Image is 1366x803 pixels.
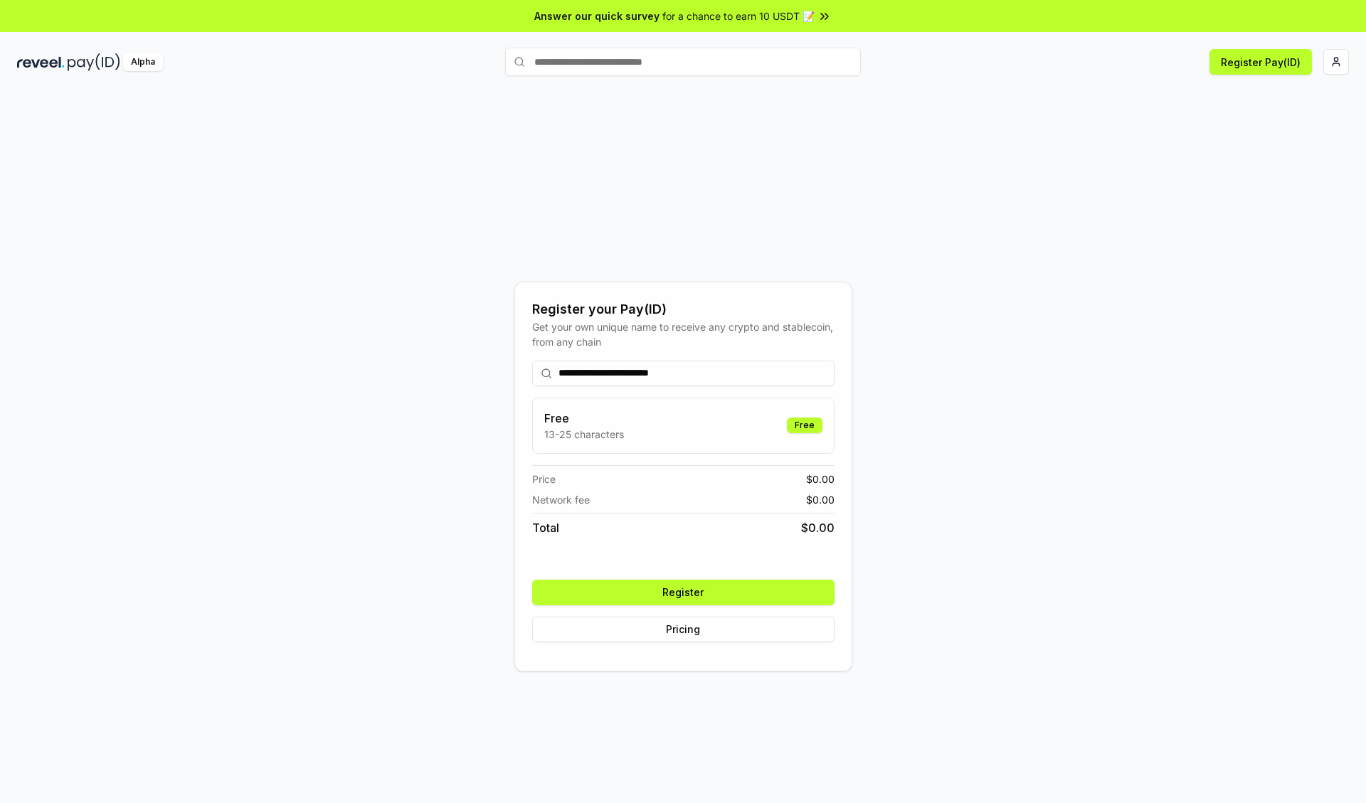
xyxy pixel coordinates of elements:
[532,580,835,605] button: Register
[532,472,556,486] span: Price
[801,519,835,536] span: $ 0.00
[1209,49,1312,75] button: Register Pay(ID)
[17,53,65,71] img: reveel_dark
[544,410,624,427] h3: Free
[123,53,163,71] div: Alpha
[532,617,835,642] button: Pricing
[68,53,120,71] img: pay_id
[532,319,835,349] div: Get your own unique name to receive any crypto and stablecoin, from any chain
[806,472,835,486] span: $ 0.00
[532,519,559,536] span: Total
[532,492,590,507] span: Network fee
[532,299,835,319] div: Register your Pay(ID)
[544,427,624,442] p: 13-25 characters
[806,492,835,507] span: $ 0.00
[787,418,822,433] div: Free
[534,9,660,23] span: Answer our quick survey
[662,9,815,23] span: for a chance to earn 10 USDT 📝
